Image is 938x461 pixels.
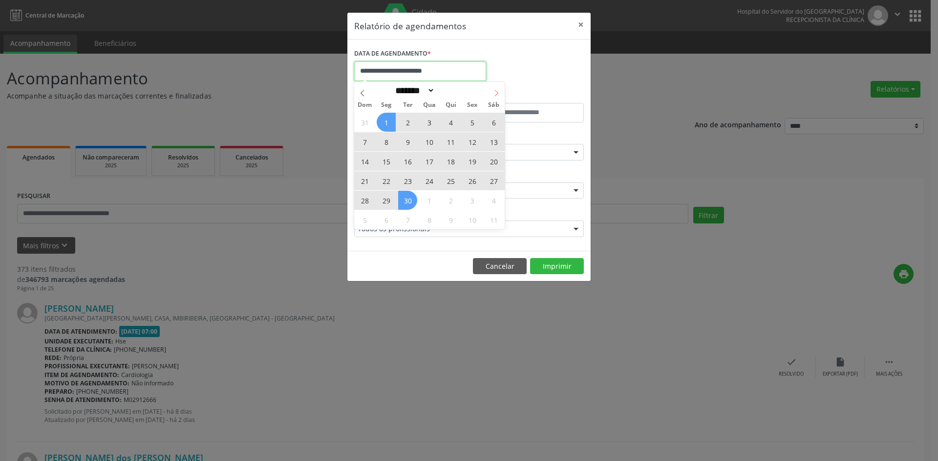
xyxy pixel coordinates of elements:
[398,191,417,210] span: Setembro 30, 2025
[377,210,396,229] span: Outubro 6, 2025
[441,210,460,229] span: Outubro 9, 2025
[420,113,439,132] span: Setembro 3, 2025
[484,210,503,229] span: Outubro 11, 2025
[420,171,439,190] span: Setembro 24, 2025
[530,258,584,275] button: Imprimir
[463,152,482,171] span: Setembro 19, 2025
[392,85,435,96] select: Month
[463,210,482,229] span: Outubro 10, 2025
[441,171,460,190] span: Setembro 25, 2025
[377,191,396,210] span: Setembro 29, 2025
[355,132,374,151] span: Setembro 7, 2025
[398,152,417,171] span: Setembro 16, 2025
[355,152,374,171] span: Setembro 14, 2025
[484,132,503,151] span: Setembro 13, 2025
[354,102,376,108] span: Dom
[484,152,503,171] span: Setembro 20, 2025
[463,113,482,132] span: Setembro 5, 2025
[354,20,466,32] h5: Relatório de agendamentos
[355,171,374,190] span: Setembro 21, 2025
[441,152,460,171] span: Setembro 18, 2025
[398,171,417,190] span: Setembro 23, 2025
[355,113,374,132] span: Agosto 31, 2025
[571,13,591,37] button: Close
[441,132,460,151] span: Setembro 11, 2025
[484,191,503,210] span: Outubro 4, 2025
[397,102,419,108] span: Ter
[420,191,439,210] span: Outubro 1, 2025
[354,46,431,61] label: DATA DE AGENDAMENTO
[440,102,462,108] span: Qui
[471,88,584,103] label: ATÉ
[377,113,396,132] span: Setembro 1, 2025
[483,102,505,108] span: Sáb
[463,171,482,190] span: Setembro 26, 2025
[376,102,397,108] span: Seg
[435,85,467,96] input: Year
[484,171,503,190] span: Setembro 27, 2025
[398,113,417,132] span: Setembro 2, 2025
[462,102,483,108] span: Sex
[441,191,460,210] span: Outubro 2, 2025
[463,191,482,210] span: Outubro 3, 2025
[473,258,527,275] button: Cancelar
[377,152,396,171] span: Setembro 15, 2025
[420,210,439,229] span: Outubro 8, 2025
[355,210,374,229] span: Outubro 5, 2025
[377,132,396,151] span: Setembro 8, 2025
[441,113,460,132] span: Setembro 4, 2025
[355,191,374,210] span: Setembro 28, 2025
[463,132,482,151] span: Setembro 12, 2025
[420,132,439,151] span: Setembro 10, 2025
[484,113,503,132] span: Setembro 6, 2025
[398,210,417,229] span: Outubro 7, 2025
[419,102,440,108] span: Qua
[420,152,439,171] span: Setembro 17, 2025
[398,132,417,151] span: Setembro 9, 2025
[377,171,396,190] span: Setembro 22, 2025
